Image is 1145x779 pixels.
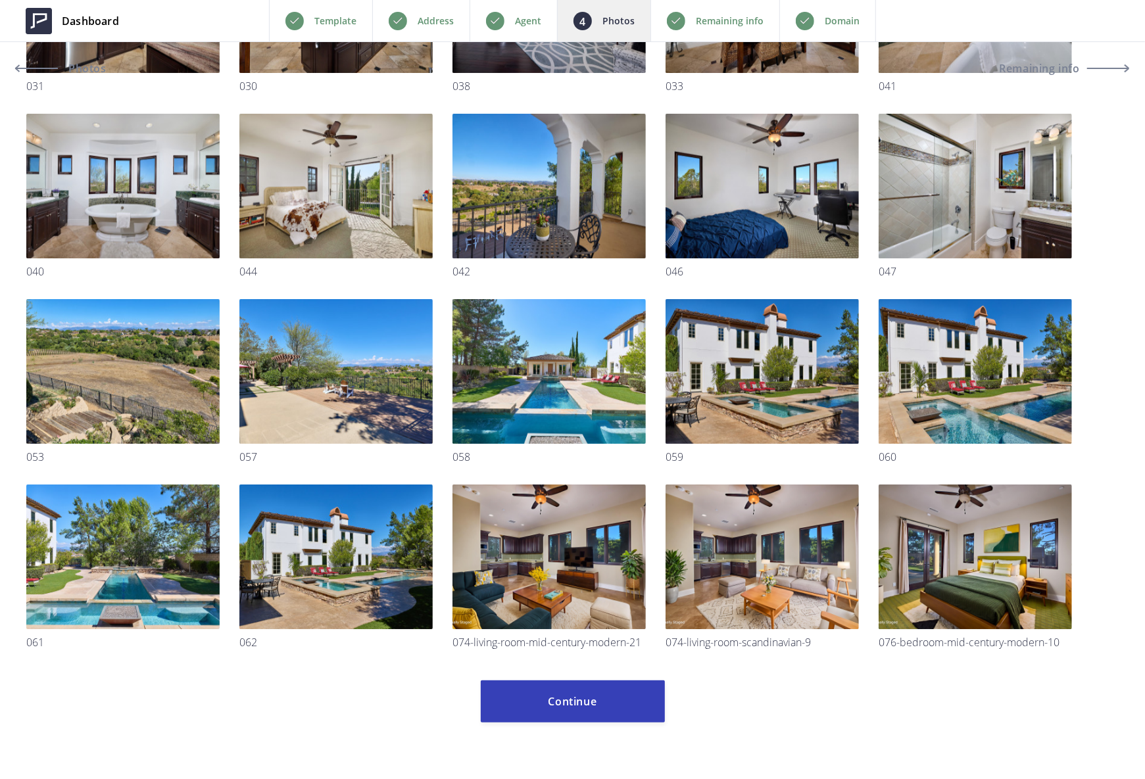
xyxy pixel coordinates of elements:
a: Photos [16,53,134,84]
p: Agent [515,13,541,29]
p: Photos [602,13,635,29]
p: Domain [825,13,860,29]
p: Remaining info [696,13,764,29]
p: Address [418,13,454,29]
button: Continue [481,680,665,722]
a: Dashboard [16,1,129,41]
span: Remaining info [1000,63,1080,74]
button: Remaining info [1000,53,1129,84]
p: Template [314,13,356,29]
span: Photos [65,63,107,74]
span: Dashboard [62,13,119,29]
